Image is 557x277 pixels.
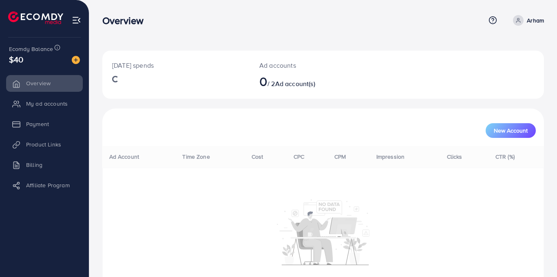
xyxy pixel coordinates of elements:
p: [DATE] spends [112,60,240,70]
p: Ad accounts [259,60,350,70]
button: New Account [486,123,536,138]
a: Arham [510,15,544,26]
span: Ad account(s) [275,79,315,88]
img: logo [8,11,63,24]
img: menu [72,16,81,25]
span: $40 [9,53,23,65]
span: New Account [494,128,528,133]
h3: Overview [102,15,150,27]
h2: / 2 [259,73,350,89]
img: image [72,56,80,64]
p: Arham [527,16,544,25]
span: 0 [259,72,267,91]
span: Ecomdy Balance [9,45,53,53]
